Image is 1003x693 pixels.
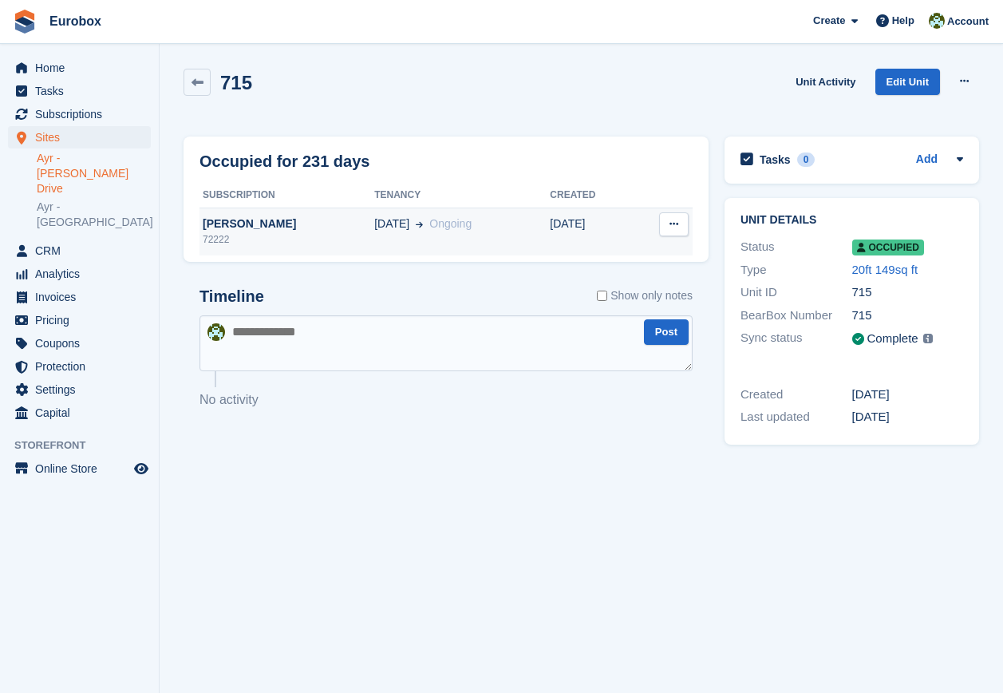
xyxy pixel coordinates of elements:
img: Lorna Russell [207,323,225,341]
a: Eurobox [43,8,108,34]
span: [DATE] [374,216,409,232]
a: menu [8,57,151,79]
h2: Unit details [740,214,963,227]
span: Help [892,13,914,29]
a: 20ft 149sq ft [852,263,918,276]
a: menu [8,309,151,331]
span: Home [35,57,131,79]
span: Analytics [35,263,131,285]
div: [DATE] [852,386,964,404]
label: Show only notes [597,287,693,304]
a: Add [916,151,938,169]
span: Subscriptions [35,103,131,125]
span: Account [947,14,989,30]
div: Sync status [740,329,852,349]
div: [DATE] [852,408,964,426]
span: Online Store [35,457,131,480]
span: Sites [35,126,131,148]
div: Unit ID [740,283,852,302]
a: menu [8,457,151,480]
img: Lorna Russell [929,13,945,29]
th: Created [550,183,632,208]
img: stora-icon-8386f47178a22dfd0bd8f6a31ec36ba5ce8667c1dd55bd0f319d3a0aa187defe.svg [13,10,37,34]
h2: 715 [220,72,252,93]
div: Created [740,386,852,404]
span: Capital [35,402,131,424]
a: menu [8,263,151,285]
span: Ongoing [429,217,472,230]
div: [PERSON_NAME] [199,216,374,232]
span: Coupons [35,332,131,354]
div: Type [740,261,852,279]
h2: Timeline [199,287,264,306]
a: menu [8,378,151,401]
h2: Tasks [760,152,791,167]
a: menu [8,80,151,102]
div: BearBox Number [740,307,852,325]
div: 715 [852,307,964,325]
div: 72222 [199,232,374,247]
span: Create [813,13,845,29]
img: icon-info-grey-7440780725fd019a000dd9b08b2336e03edf1995a4989e88bcd33f0948082b44.svg [923,334,933,343]
td: [DATE] [550,208,632,255]
a: Preview store [132,459,151,478]
a: Ayr - [PERSON_NAME] Drive [37,151,151,196]
a: Ayr - [GEOGRAPHIC_DATA] [37,200,151,230]
a: menu [8,402,151,424]
button: Post [644,319,689,346]
a: Edit Unit [875,69,940,95]
div: Complete [867,330,918,348]
th: Tenancy [374,183,550,208]
div: 0 [797,152,815,167]
span: CRM [35,240,131,262]
span: Storefront [14,438,159,453]
h2: Occupied for 231 days [199,149,369,173]
a: menu [8,355,151,378]
a: menu [8,126,151,148]
a: menu [8,103,151,125]
span: Tasks [35,80,131,102]
div: 715 [852,283,964,302]
a: menu [8,332,151,354]
th: Subscription [199,183,374,208]
span: Settings [35,378,131,401]
span: Occupied [852,240,924,255]
input: Show only notes [597,287,607,304]
span: Invoices [35,286,131,308]
div: Status [740,238,852,256]
a: menu [8,286,151,308]
span: Pricing [35,309,131,331]
a: menu [8,240,151,262]
p: No activity [199,390,693,410]
div: Last updated [740,408,852,426]
a: Unit Activity [789,69,862,95]
span: Protection [35,355,131,378]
